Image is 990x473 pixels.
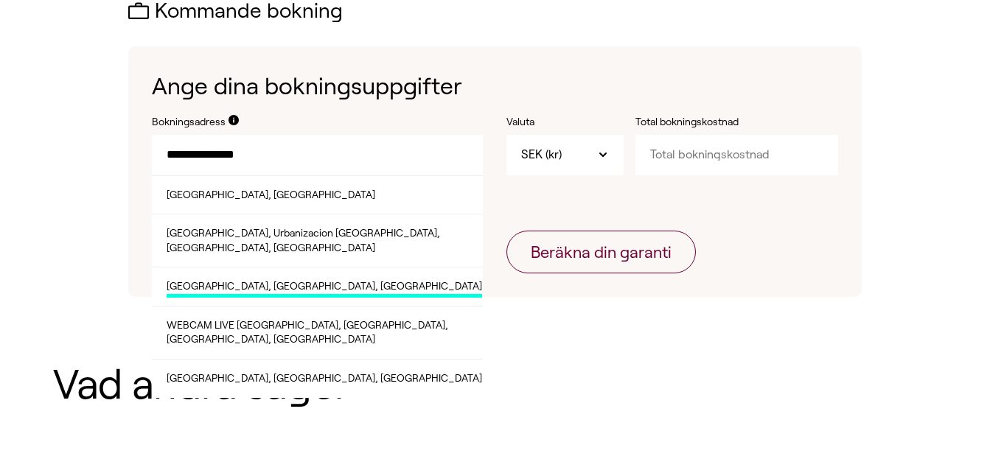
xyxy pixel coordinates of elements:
[167,279,482,298] span: [GEOGRAPHIC_DATA], [GEOGRAPHIC_DATA], [GEOGRAPHIC_DATA]
[167,318,484,351] span: WEBCAM LIVE [GEOGRAPHIC_DATA], [GEOGRAPHIC_DATA], [GEOGRAPHIC_DATA], [GEOGRAPHIC_DATA]
[167,188,375,206] span: [GEOGRAPHIC_DATA], [GEOGRAPHIC_DATA]
[521,147,562,163] span: SEK (kr)
[53,362,937,407] h1: Vad andra säger
[152,70,838,103] h1: Ange dina bokningsuppgifter
[506,231,696,273] button: Beräkna din garanti
[167,226,484,259] span: [GEOGRAPHIC_DATA], Urbanizacion [GEOGRAPHIC_DATA], [GEOGRAPHIC_DATA], [GEOGRAPHIC_DATA]
[506,115,624,130] label: Valuta
[167,371,482,390] span: [GEOGRAPHIC_DATA], [GEOGRAPHIC_DATA], [GEOGRAPHIC_DATA]
[635,135,838,175] input: Total bokningskostnad
[635,115,783,130] label: Total bokningskostnad
[152,115,226,130] label: Bokningsadress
